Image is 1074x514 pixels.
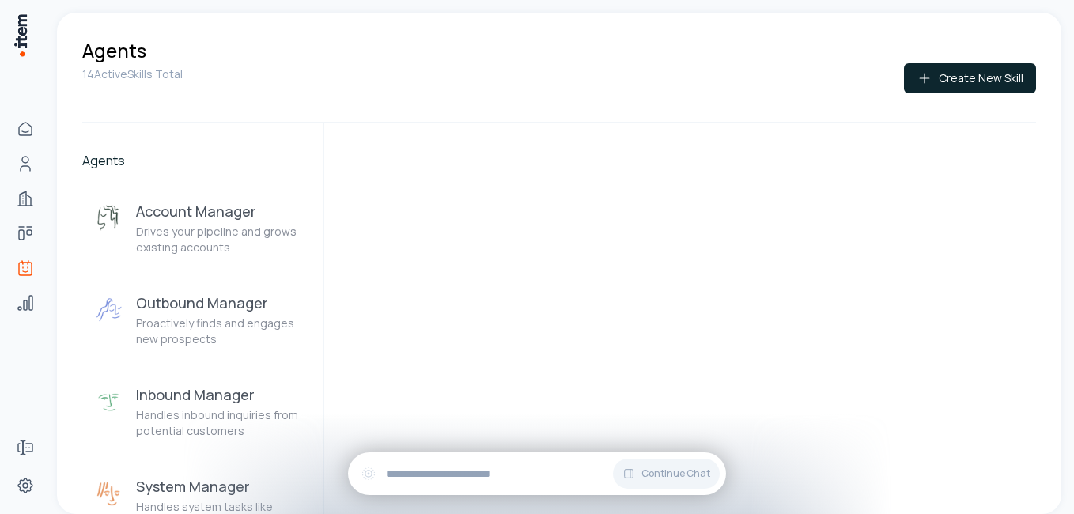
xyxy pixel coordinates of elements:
[82,372,314,452] button: Inbound ManagerInbound ManagerHandles inbound inquiries from potential customers
[9,148,41,180] a: People
[136,316,301,347] p: Proactively finds and engages new prospects
[9,217,41,249] a: Deals
[95,297,123,325] img: Outbound Manager
[95,480,123,508] img: System Manager
[9,252,41,284] a: Agents
[136,407,301,439] p: Handles inbound inquiries from potential customers
[95,205,123,233] img: Account Manager
[13,13,28,58] img: Item Brain Logo
[95,388,123,417] img: Inbound Manager
[136,477,301,496] h3: System Manager
[9,183,41,214] a: Companies
[82,151,314,170] h2: Agents
[9,113,41,145] a: Home
[904,63,1036,93] button: Create New Skill
[9,287,41,319] a: Analytics
[136,293,301,312] h3: Outbound Manager
[9,470,41,501] a: Settings
[136,202,301,221] h3: Account Manager
[136,385,301,404] h3: Inbound Manager
[641,467,710,480] span: Continue Chat
[82,189,314,268] button: Account ManagerAccount ManagerDrives your pipeline and grows existing accounts
[348,452,726,495] div: Continue Chat
[613,459,720,489] button: Continue Chat
[82,66,183,82] p: 14 Active Skills Total
[9,432,41,463] a: Forms
[82,38,146,63] h1: Agents
[82,281,314,360] button: Outbound ManagerOutbound ManagerProactively finds and engages new prospects
[136,224,301,255] p: Drives your pipeline and grows existing accounts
